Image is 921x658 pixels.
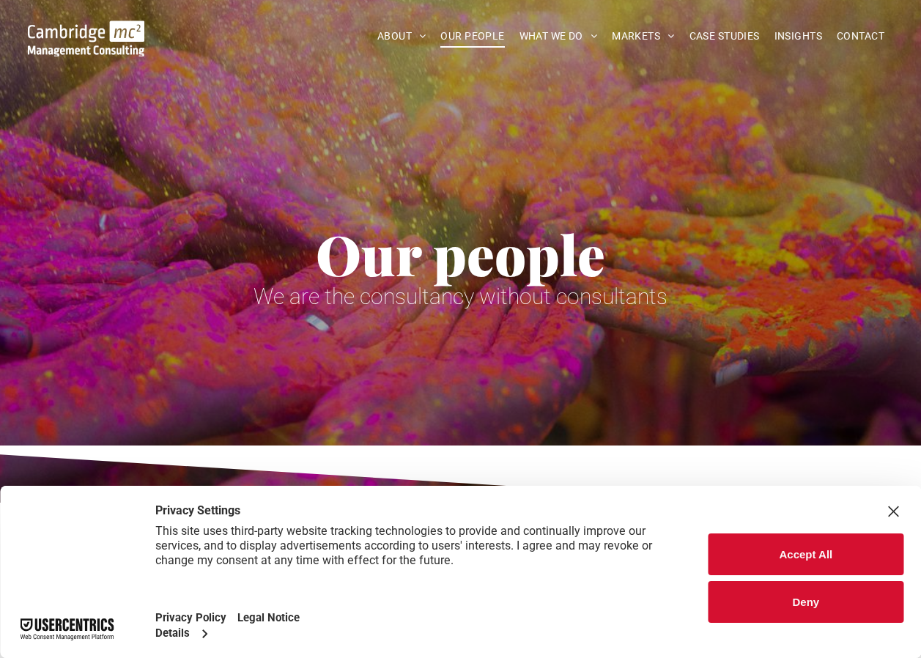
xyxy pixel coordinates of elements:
[28,21,145,56] img: Go to Homepage
[370,25,434,48] a: ABOUT
[829,25,892,48] a: CONTACT
[28,23,145,38] a: Your Business Transformed | Cambridge Management Consulting
[254,284,667,309] span: We are the consultancy without consultants
[433,25,511,48] a: OUR PEOPLE
[682,25,767,48] a: CASE STUDIES
[767,25,829,48] a: INSIGHTS
[512,25,605,48] a: WHAT WE DO
[604,25,681,48] a: MARKETS
[316,217,605,290] span: Our people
